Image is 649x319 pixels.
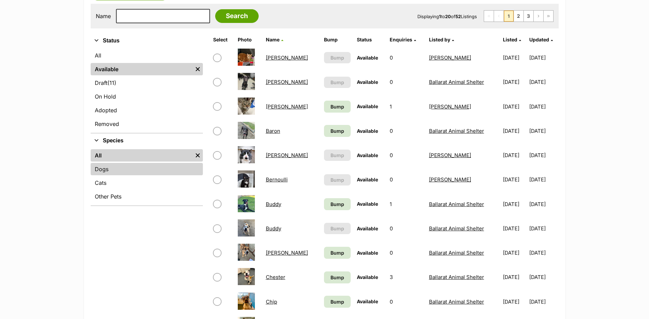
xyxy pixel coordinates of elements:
[529,290,558,314] td: [DATE]
[357,226,378,231] span: Available
[324,198,351,210] a: Bump
[503,37,517,42] span: Listed
[500,46,529,69] td: [DATE]
[529,95,558,118] td: [DATE]
[330,225,344,232] span: Bump
[330,249,344,256] span: Bump
[91,49,203,62] a: All
[500,95,529,118] td: [DATE]
[529,46,558,69] td: [DATE]
[429,37,454,42] a: Listed by
[387,46,425,69] td: 0
[324,247,351,259] a: Bump
[445,14,451,19] strong: 20
[500,70,529,94] td: [DATE]
[91,63,193,75] a: Available
[266,37,283,42] a: Name
[504,11,514,22] span: Page 1
[266,54,308,61] a: [PERSON_NAME]
[91,77,203,89] a: Draft
[529,143,558,167] td: [DATE]
[91,104,203,116] a: Adopted
[354,34,386,45] th: Status
[514,11,523,22] a: Page 2
[524,11,533,22] a: Page 3
[500,290,529,314] td: [DATE]
[266,201,281,207] a: Buddy
[387,241,425,265] td: 0
[91,118,203,130] a: Removed
[266,37,280,42] span: Name
[500,217,529,240] td: [DATE]
[484,10,554,22] nav: Pagination
[91,163,203,175] a: Dogs
[266,103,308,110] a: [PERSON_NAME]
[529,37,553,42] a: Updated
[529,265,558,289] td: [DATE]
[324,296,351,308] a: Bump
[324,174,351,186] button: Bump
[330,54,344,61] span: Bump
[484,11,494,22] span: First page
[321,34,353,45] th: Bump
[193,63,203,75] a: Remove filter
[324,150,351,161] button: Bump
[500,119,529,143] td: [DATE]
[266,250,308,256] a: [PERSON_NAME]
[91,148,203,205] div: Species
[500,265,529,289] td: [DATE]
[330,103,344,110] span: Bump
[429,250,484,256] a: Ballarat Animal Shelter
[193,149,203,162] a: Remove filter
[529,119,558,143] td: [DATE]
[429,274,484,280] a: Ballarat Animal Shelter
[387,70,425,94] td: 0
[357,298,378,304] span: Available
[357,274,378,280] span: Available
[357,250,378,256] span: Available
[455,14,461,19] strong: 52
[91,48,203,133] div: Status
[210,34,234,45] th: Select
[357,177,378,182] span: Available
[529,70,558,94] td: [DATE]
[324,77,351,88] button: Bump
[387,290,425,314] td: 0
[330,298,344,305] span: Bump
[357,79,378,85] span: Available
[330,79,344,86] span: Bump
[429,128,484,134] a: Ballarat Animal Shelter
[429,54,471,61] a: [PERSON_NAME]
[324,223,351,234] button: Bump
[91,149,193,162] a: All
[529,37,549,42] span: Updated
[494,11,504,22] span: Previous page
[330,127,344,135] span: Bump
[429,103,471,110] a: [PERSON_NAME]
[387,119,425,143] td: 0
[429,152,471,158] a: [PERSON_NAME]
[266,274,285,280] a: Chester
[330,201,344,208] span: Bump
[324,125,351,137] a: Bump
[529,168,558,191] td: [DATE]
[266,298,277,305] a: Chip
[91,177,203,189] a: Cats
[91,90,203,103] a: On Hold
[534,11,543,22] a: Next page
[357,152,378,158] span: Available
[387,143,425,167] td: 0
[91,36,203,45] button: Status
[390,37,412,42] span: translation missing: en.admin.listings.index.attributes.enquiries
[266,79,308,85] a: [PERSON_NAME]
[529,217,558,240] td: [DATE]
[357,201,378,207] span: Available
[324,101,351,113] a: Bump
[429,298,484,305] a: Ballarat Animal Shelter
[215,9,259,23] input: Search
[429,37,450,42] span: Listed by
[266,225,281,232] a: Buddy
[417,14,477,19] span: Displaying to of Listings
[429,225,484,232] a: Ballarat Animal Shelter
[503,37,521,42] a: Listed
